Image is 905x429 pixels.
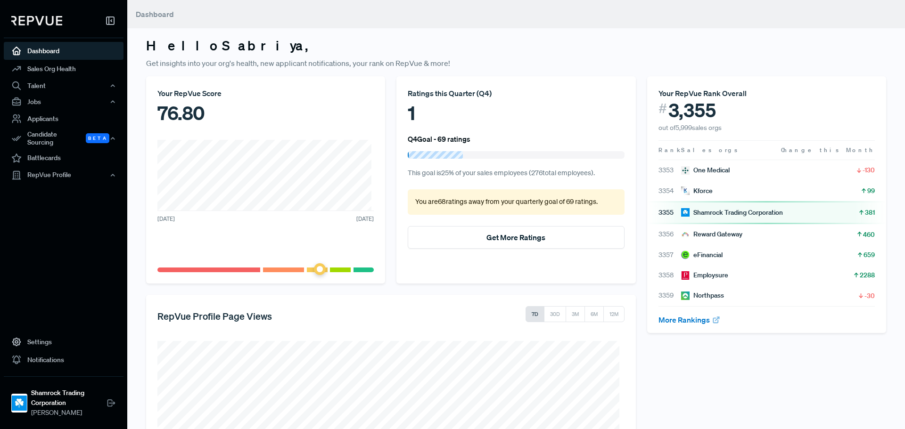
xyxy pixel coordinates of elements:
button: Get More Ratings [408,226,624,249]
button: Talent [4,78,123,94]
button: 7D [526,306,544,322]
span: out of 5,999 sales orgs [658,123,722,132]
img: Employsure [681,271,690,280]
div: 76.80 [157,99,374,127]
p: Get insights into your org's health, new applicant notifications, your rank on RepVue & more! [146,57,886,69]
span: # [658,99,667,118]
a: Battlecards [4,149,123,167]
span: [DATE] [356,215,374,223]
p: You are 68 ratings away from your quarterly goal of 69 ratings . [415,197,617,207]
strong: Shamrock Trading Corporation [31,388,107,408]
span: -30 [864,291,875,300]
a: More Rankings [658,315,721,324]
span: 381 [865,208,875,217]
span: Rank [658,146,681,154]
span: 3,355 [668,99,716,121]
span: -130 [863,165,875,175]
a: Sales Org Health [4,60,123,78]
button: 3M [566,306,585,322]
div: Kforce [681,186,713,196]
a: Notifications [4,351,123,369]
button: RepVue Profile [4,167,123,183]
a: Applicants [4,110,123,128]
span: Beta [86,133,109,143]
a: Shamrock Trading CorporationShamrock Trading Corporation[PERSON_NAME] [4,376,123,421]
span: 3354 [658,186,681,196]
img: Reward Gateway [681,230,690,239]
div: eFinancial [681,250,723,260]
span: 3356 [658,229,681,239]
span: Change this Month [781,146,875,154]
img: RepVue [11,16,62,25]
span: Sales orgs [681,146,739,154]
a: Settings [4,333,123,351]
span: Dashboard [136,9,174,19]
span: 3355 [658,208,681,218]
div: Reward Gateway [681,229,742,239]
span: Your RepVue Rank Overall [658,89,747,98]
div: Shamrock Trading Corporation [681,208,783,218]
img: Shamrock Trading Corporation [12,396,27,411]
img: Northpass [681,291,690,300]
div: Ratings this Quarter ( Q4 ) [408,88,624,99]
span: [DATE] [157,215,175,223]
div: Candidate Sourcing [4,128,123,149]
p: This goal is 25 % of your sales employees ( 276 total employees). [408,168,624,178]
button: Jobs [4,94,123,110]
span: 99 [867,186,875,195]
button: 30D [544,306,566,322]
span: 3358 [658,270,681,280]
span: 3357 [658,250,681,260]
h5: RepVue Profile Page Views [157,310,272,322]
div: One Medical [681,165,730,175]
span: 2288 [860,270,875,280]
h6: Q4 Goal - 69 ratings [408,135,470,143]
div: Northpass [681,291,724,300]
div: Employsure [681,270,728,280]
img: One Medical [681,166,690,175]
button: 12M [603,306,625,322]
img: Shamrock Trading Corporation [681,208,690,217]
div: 1 [408,99,624,127]
img: eFinancial [681,251,690,259]
button: 6M [584,306,604,322]
span: 659 [864,250,875,259]
div: Your RepVue Score [157,88,374,99]
button: Candidate Sourcing Beta [4,128,123,149]
span: 460 [863,230,875,239]
span: 3359 [658,291,681,300]
h3: Hello Sabriya , [146,38,886,54]
span: 3353 [658,165,681,175]
a: Dashboard [4,42,123,60]
span: [PERSON_NAME] [31,408,107,418]
img: Kforce [681,186,690,195]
